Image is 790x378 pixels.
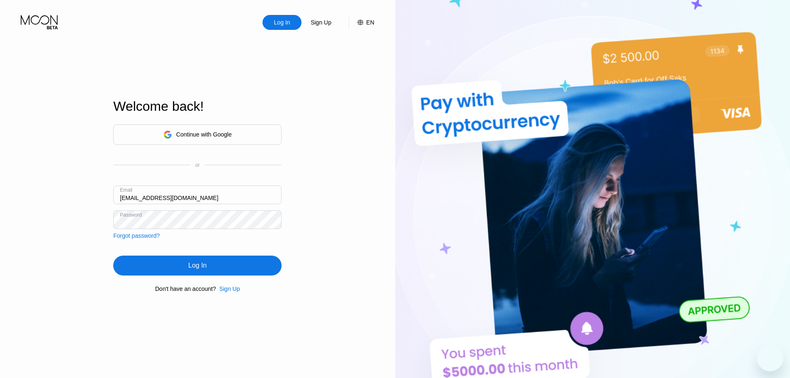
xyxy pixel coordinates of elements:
[263,15,301,30] div: Log In
[273,18,291,27] div: Log In
[113,256,282,276] div: Log In
[219,285,240,292] div: Sign Up
[301,15,340,30] div: Sign Up
[349,15,374,30] div: EN
[113,232,160,239] div: Forgot password?
[195,162,200,168] div: or
[176,131,232,138] div: Continue with Google
[113,124,282,145] div: Continue with Google
[366,19,374,26] div: EN
[120,187,132,193] div: Email
[188,261,207,270] div: Log In
[155,285,216,292] div: Don't have an account?
[120,212,142,218] div: Password
[310,18,332,27] div: Sign Up
[113,99,282,114] div: Welcome back!
[216,285,240,292] div: Sign Up
[757,345,783,371] iframe: Button to launch messaging window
